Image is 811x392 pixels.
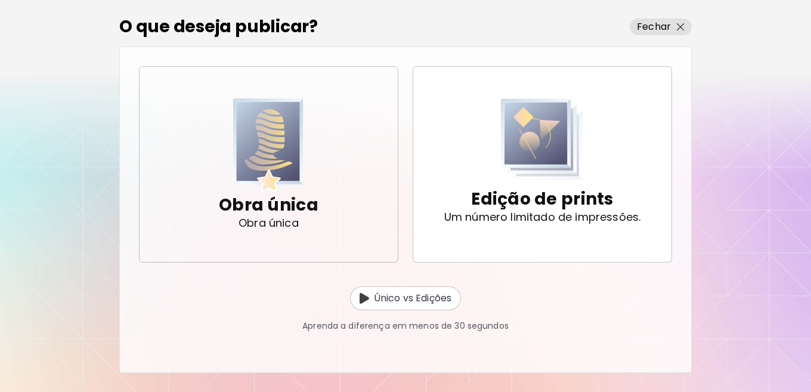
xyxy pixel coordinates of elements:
[239,217,299,229] p: Obra única
[360,293,369,304] img: Unique vs Edition
[350,286,461,310] button: Unique vs EditionÚnico vs Edições
[302,320,509,332] p: Aprenda a diferença em menos de 30 segundos
[219,193,318,217] p: Obra única
[471,187,613,211] p: Edição de prints
[233,98,304,192] img: Unique Artwork
[501,98,583,180] img: Print Edition
[139,66,398,263] button: Unique ArtworkObra únicaObra única
[374,291,451,305] p: Único vs Edições
[413,66,672,263] button: Print EditionEdição de printsUm número limitado de impressões.
[444,211,641,223] p: Um número limitado de impressões.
